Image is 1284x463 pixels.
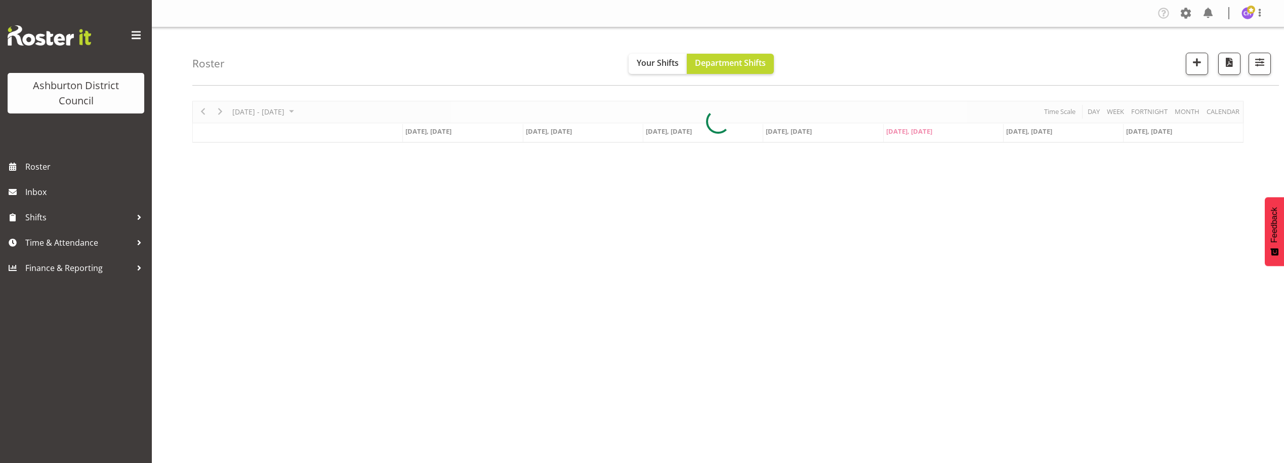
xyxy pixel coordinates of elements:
[8,25,91,46] img: Rosterit website logo
[695,57,766,68] span: Department Shifts
[1186,53,1208,75] button: Add a new shift
[25,210,132,225] span: Shifts
[25,260,132,276] span: Finance & Reporting
[25,184,147,200] span: Inbox
[629,54,687,74] button: Your Shifts
[687,54,774,74] button: Department Shifts
[1265,197,1284,266] button: Feedback - Show survey
[18,78,134,108] div: Ashburton District Council
[192,58,225,69] h4: Roster
[637,57,679,68] span: Your Shifts
[1270,207,1279,243] span: Feedback
[25,235,132,250] span: Time & Attendance
[1218,53,1240,75] button: Download a PDF of the roster according to the set date range.
[25,159,147,174] span: Roster
[1249,53,1271,75] button: Filter Shifts
[1241,7,1254,19] img: chalotter-hydes5348.jpg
